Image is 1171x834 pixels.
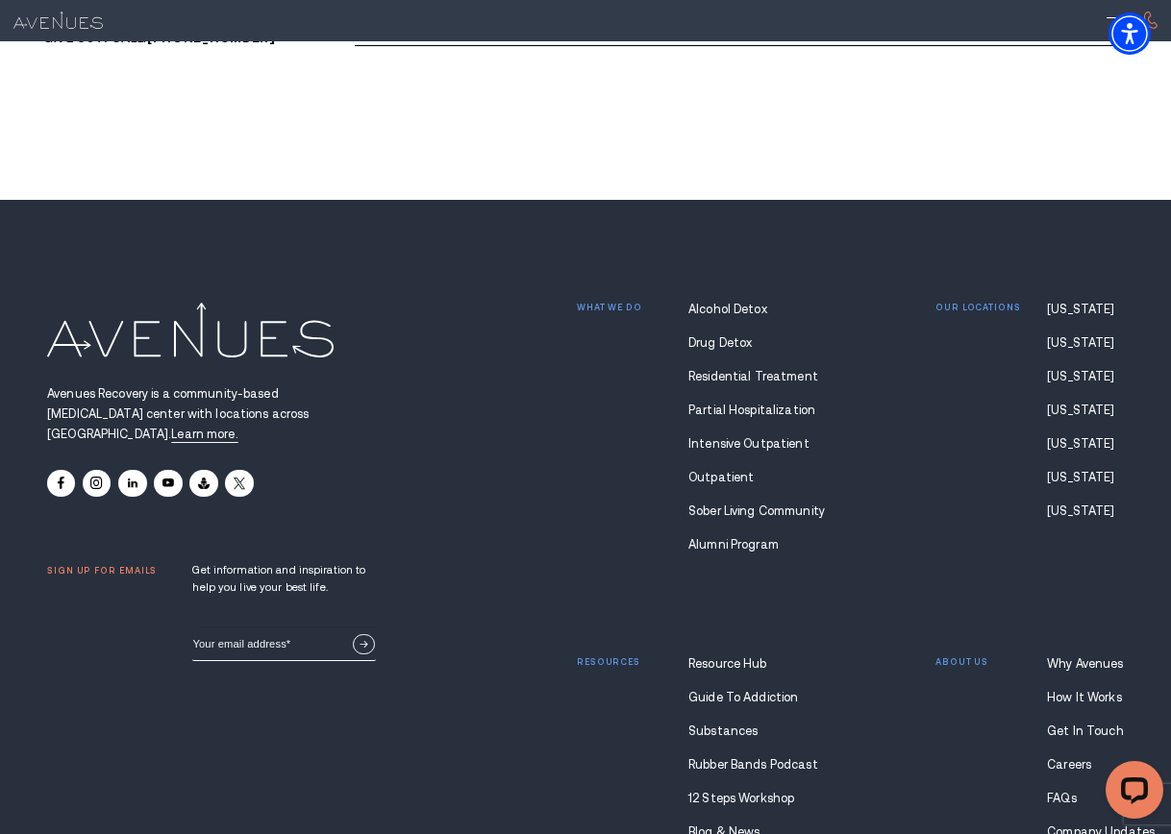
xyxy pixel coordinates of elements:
a: Alumni Program [688,538,824,552]
p: Sign up for emails [47,566,157,576]
a: Get In Touch [1047,724,1124,738]
a: Rubber Bands Podcast [688,758,824,772]
div: Accessibility Menu [1109,12,1151,55]
a: Partial Hospitalization [688,404,824,417]
a: [US_STATE] [1047,303,1124,316]
a: [US_STATE] [1047,370,1124,383]
a: [US_STATE] [1047,437,1124,451]
button: Sign Up Now [353,634,375,654]
a: Residential Treatment [688,370,824,383]
iframe: LiveChat chat widget [1090,753,1171,834]
p: Get information and inspiration to help you live your best life. [192,561,376,596]
p: About us [935,657,988,668]
a: Youtube [154,470,182,497]
a: Drug Detox [688,336,824,350]
p: What we do [577,303,642,313]
a: [US_STATE] [1047,471,1124,484]
a: Substances [688,724,824,738]
a: [US_STATE] [1047,504,1124,518]
input: Email [192,626,376,661]
a: [US_STATE] [1047,336,1124,350]
img: Avenues Logo [47,303,334,357]
a: 12 Steps Workshop [688,792,824,805]
p: Resources [577,657,640,668]
a: Intensive Outpatient [688,437,824,451]
p: Avenues Recovery is a community-based [MEDICAL_DATA] center with locations across [GEOGRAPHIC_DATA]. [47,384,376,445]
a: How It Works [1047,691,1124,704]
a: Why Avenues [1047,657,1124,671]
a: Careers [1047,758,1124,772]
a: Resource Hub [688,657,824,671]
a: [US_STATE] [1047,404,1124,417]
a: Outpatient [688,471,824,484]
a: Alcohol Detox [688,303,824,316]
a: FAQs [1047,792,1124,805]
a: Guide To Addiction [688,691,824,704]
a: Avenues Recovery is a community-based drug and alcohol rehabilitation center with locations acros... [171,428,237,441]
p: Our locations [935,303,1021,313]
a: Sober Living Community [688,504,824,518]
